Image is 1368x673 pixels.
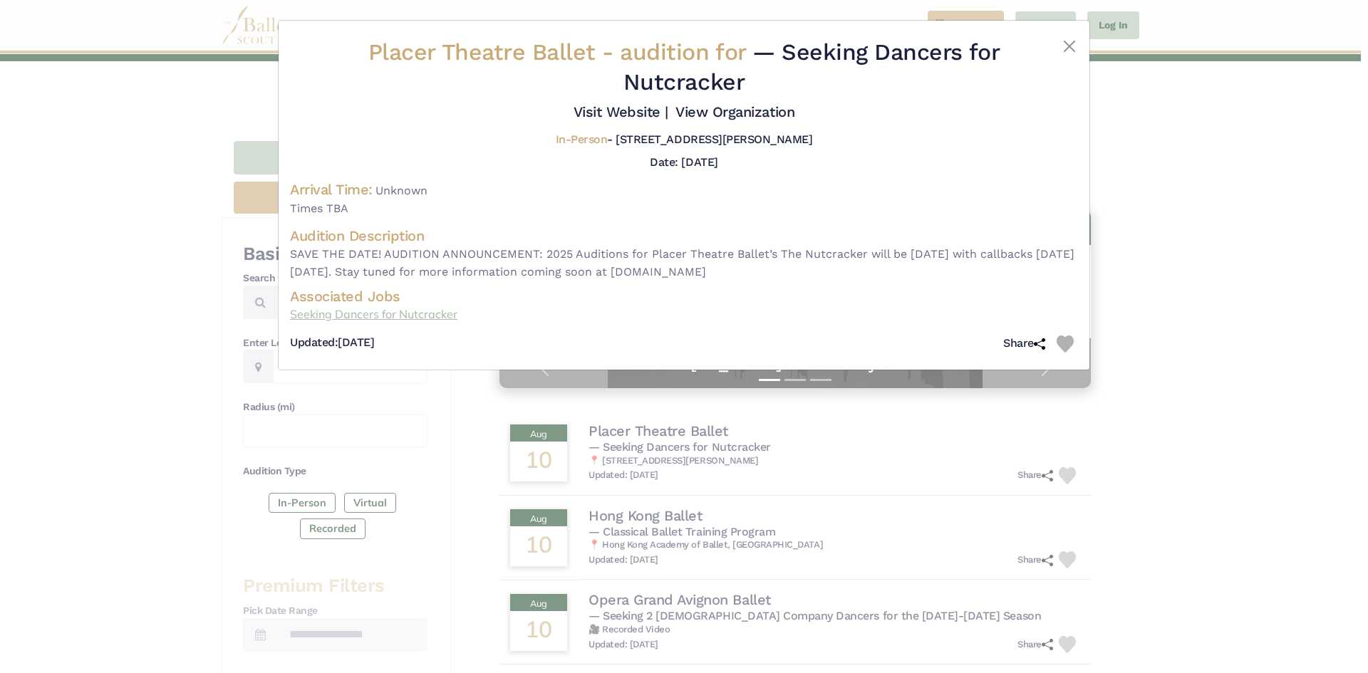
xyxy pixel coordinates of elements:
[290,245,1078,281] span: SAVE THE DATE! AUDITION ANNOUNCEMENT: 2025 Auditions for Placer Theatre Ballet’s The Nutcracker w...
[290,226,1078,245] h4: Audition Description
[290,287,1078,306] h4: Associated Jobs
[1003,336,1045,351] h5: Share
[375,184,427,197] span: Unknown
[290,181,373,198] h4: Arrival Time:
[556,132,608,146] span: In-Person
[556,132,813,147] h5: - [STREET_ADDRESS][PERSON_NAME]
[290,335,338,349] span: Updated:
[623,38,1000,95] span: — Seeking Dancers for Nutcracker
[290,335,374,350] h5: [DATE]
[675,103,794,120] a: View Organization
[290,306,1078,324] a: Seeking Dancers for Nutcracker
[620,38,745,66] span: audition for
[368,38,752,66] span: Placer Theatre Ballet -
[1061,38,1078,55] button: Close
[574,103,668,120] a: Visit Website |
[650,155,717,169] h5: Date: [DATE]
[290,199,1078,218] span: Times TBA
